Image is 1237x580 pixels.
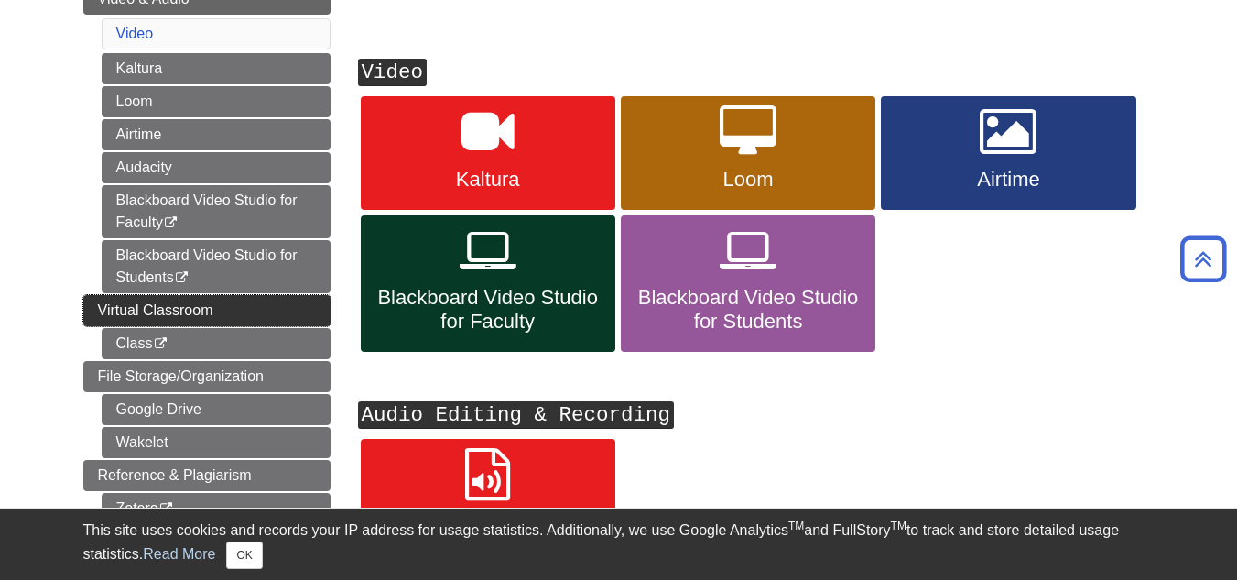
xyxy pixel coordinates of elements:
[102,493,331,524] a: Zotero
[635,286,862,334] span: Blackboard Video Studio for Students
[358,59,428,86] kbd: Video
[143,546,215,562] a: Read More
[891,520,906,532] sup: TM
[621,215,875,353] a: Blackboard Video Studio for Students
[102,394,331,425] a: Google Drive
[163,217,179,229] i: This link opens in a new window
[102,185,331,238] a: Blackboard Video Studio for Faculty
[374,286,602,334] span: Blackboard Video Studio for Faculty
[83,520,1155,569] div: This site uses cookies and records your IP address for usage statistics. Additionally, we use Goo...
[635,168,862,192] span: Loom
[102,240,331,293] a: Blackboard Video Studio for Students
[102,152,331,183] a: Audacity
[153,338,168,350] i: This link opens in a new window
[174,272,190,284] i: This link opens in a new window
[98,302,213,318] span: Virtual Classroom
[102,53,331,84] a: Kaltura
[102,119,331,150] a: Airtime
[361,215,615,353] a: Blackboard Video Studio for Faculty
[83,295,331,326] a: Virtual Classroom
[102,427,331,458] a: Wakelet
[98,467,252,483] span: Reference & Plagiarism
[895,168,1122,192] span: Airtime
[788,520,804,532] sup: TM
[374,168,602,192] span: Kaltura
[621,96,875,210] a: Loom
[102,328,331,359] a: Class
[158,503,174,515] i: This link opens in a new window
[881,96,1135,210] a: Airtime
[226,542,262,569] button: Close
[361,96,615,210] a: Kaltura
[1174,246,1232,271] a: Back to Top
[102,86,331,117] a: Loom
[98,368,264,384] span: File Storage/Organization
[116,26,154,41] a: Video
[83,361,331,392] a: File Storage/Organization
[361,439,615,553] a: Audacity
[83,460,331,491] a: Reference & Plagiarism
[358,401,675,429] kbd: Audio Editing & Recording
